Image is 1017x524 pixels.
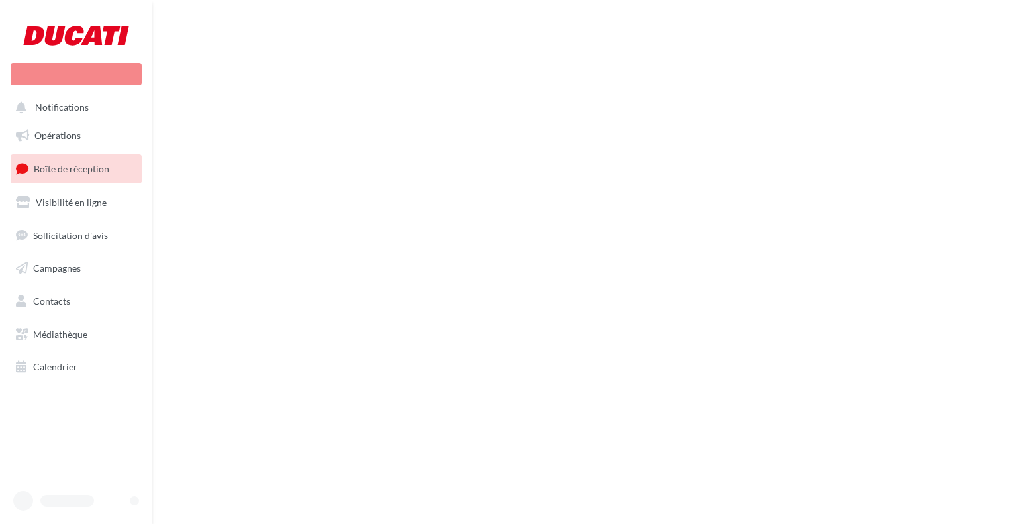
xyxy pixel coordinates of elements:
a: Visibilité en ligne [8,189,144,217]
span: Contacts [33,295,70,307]
span: Calendrier [33,361,77,372]
span: Sollicitation d'avis [33,229,108,240]
span: Visibilité en ligne [36,197,107,208]
span: Campagnes [33,262,81,274]
span: Notifications [35,102,89,113]
span: Boîte de réception [34,163,109,174]
a: Contacts [8,288,144,315]
a: Calendrier [8,353,144,381]
span: Opérations [34,130,81,141]
span: Médiathèque [33,329,87,340]
a: Campagnes [8,254,144,282]
a: Boîte de réception [8,154,144,183]
a: Sollicitation d'avis [8,222,144,250]
div: Nouvelle campagne [11,63,142,85]
a: Médiathèque [8,321,144,348]
a: Opérations [8,122,144,150]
